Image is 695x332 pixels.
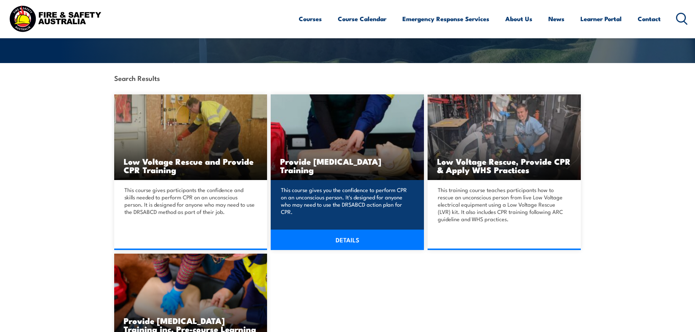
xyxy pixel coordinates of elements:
a: DETAILS [271,230,424,250]
a: Low Voltage Rescue, Provide CPR & Apply WHS Practices [428,94,581,180]
img: Low Voltage Rescue and Provide CPR [114,94,267,180]
img: Low Voltage Rescue, Provide CPR & Apply WHS Practices TRAINING [428,94,581,180]
a: Contact [638,9,661,28]
p: This course gives participants the confidence and skills needed to perform CPR on an unconscious ... [124,186,255,215]
a: About Us [505,9,532,28]
a: Learner Portal [580,9,622,28]
h3: Low Voltage Rescue, Provide CPR & Apply WHS Practices [437,157,571,174]
a: Emergency Response Services [402,9,489,28]
h3: Provide [MEDICAL_DATA] Training [280,157,414,174]
img: Provide Cardiopulmonary Resuscitation Training [271,94,424,180]
a: Courses [299,9,322,28]
a: Provide [MEDICAL_DATA] Training [271,94,424,180]
a: News [548,9,564,28]
strong: Search Results [114,73,160,83]
p: This training course teaches participants how to rescue an unconscious person from live Low Volta... [438,186,568,223]
a: Low Voltage Rescue and Provide CPR Training [114,94,267,180]
h3: Low Voltage Rescue and Provide CPR Training [124,157,258,174]
p: This course gives you the confidence to perform CPR on an unconscious person. It's designed for a... [281,186,412,215]
a: Course Calendar [338,9,386,28]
